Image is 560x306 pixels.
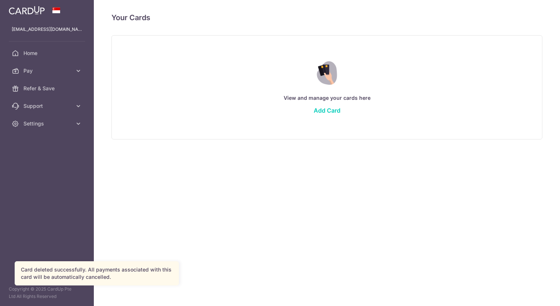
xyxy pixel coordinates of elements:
[23,120,72,127] span: Settings
[12,26,82,33] p: [EMAIL_ADDRESS][DOMAIN_NAME]
[23,85,72,92] span: Refer & Save
[111,12,150,23] h4: Your Cards
[23,67,72,74] span: Pay
[9,6,45,15] img: CardUp
[314,107,340,114] a: Add Card
[311,61,342,85] img: Credit Card
[21,266,173,281] div: Card deleted successfully. All payments associated with this card will be automatically cancelled.
[23,50,72,57] span: Home
[126,94,527,102] p: View and manage your cards here
[23,102,72,110] span: Support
